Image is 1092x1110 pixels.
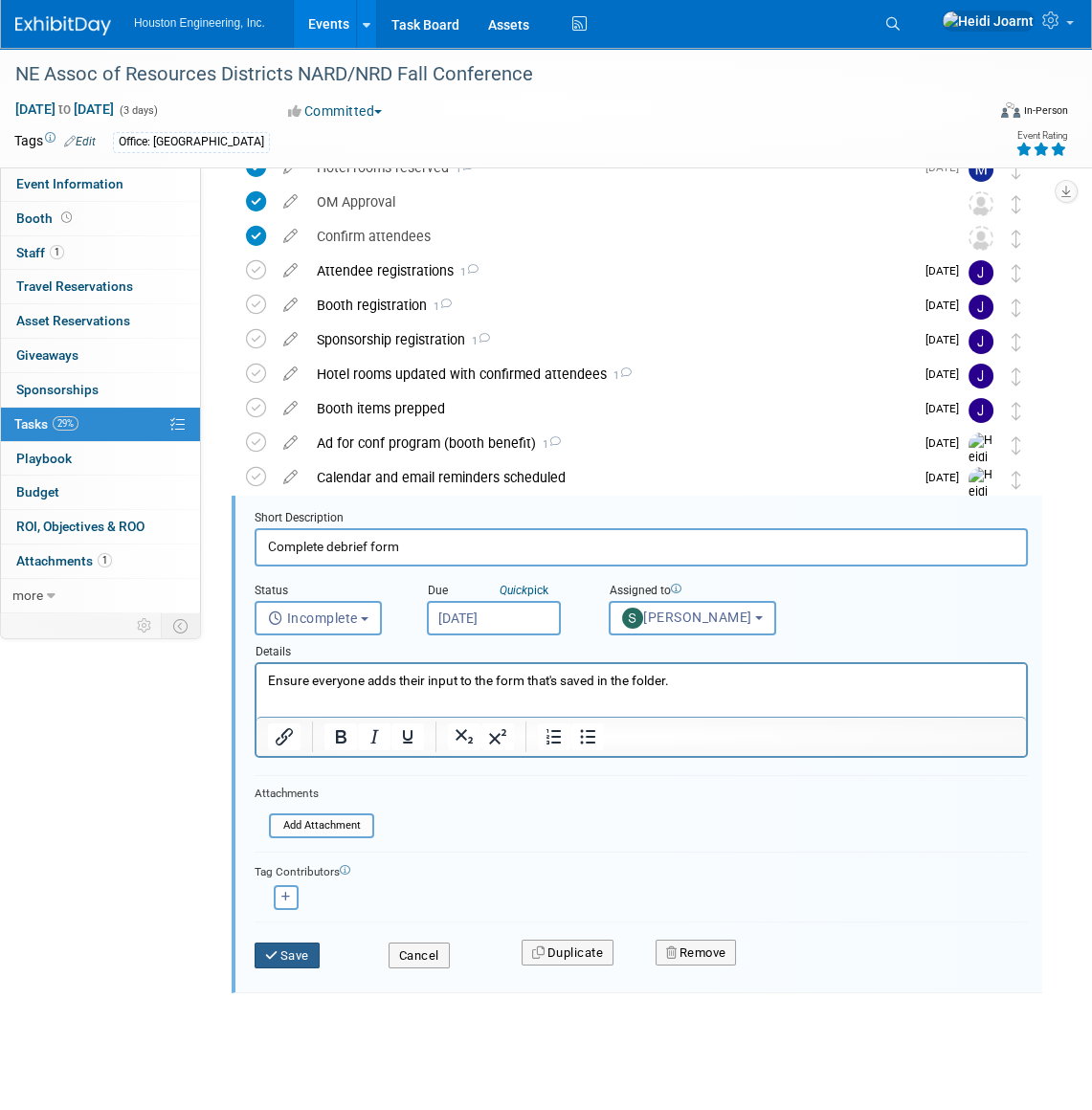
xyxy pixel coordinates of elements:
button: Committed [281,101,390,121]
i: Move task [1012,367,1021,386]
td: Personalize Event Tab Strip [128,613,162,638]
div: OM Approval [307,186,930,218]
span: [DATE] [925,402,969,415]
span: Incomplete [268,610,358,626]
span: Staff [16,245,64,260]
i: Move task [1012,195,1021,213]
span: Houston Engineering, Inc. [134,16,265,30]
a: edit [274,262,307,279]
span: [DATE] [DATE] [14,100,115,118]
i: Move task [1012,161,1021,179]
i: Move task [1012,471,1021,489]
a: Booth [1,202,200,235]
img: Format-Inperson.png [1001,102,1020,118]
span: Booth [16,211,76,226]
i: Move task [1012,230,1021,248]
span: 1 [427,300,452,313]
span: [DATE] [925,367,969,381]
button: Incomplete [255,601,382,635]
span: [DATE] [925,471,969,484]
a: edit [274,297,307,314]
span: Sponsorships [16,382,99,397]
span: Booth not reserved yet [57,211,76,225]
td: Tags [14,131,96,153]
button: Subscript [448,723,480,750]
a: Budget [1,476,200,509]
a: edit [274,434,307,452]
div: Short Description [255,510,1028,528]
span: 1 [454,266,479,278]
i: Move task [1012,299,1021,317]
span: [DATE] [925,333,969,346]
span: 1 [98,553,112,567]
i: Move task [1012,436,1021,455]
div: Attachments [255,786,374,802]
div: Ad for conf program (booth benefit) [307,427,914,459]
a: Playbook [1,442,200,476]
div: Confirm attendees [307,220,930,253]
span: 1 [536,438,561,451]
input: Name of task or a short description [255,528,1028,566]
div: Assigned to [609,583,781,601]
a: more [1,579,200,612]
span: 1 [607,369,632,382]
span: more [12,588,43,603]
div: Tag Contributors [255,860,1028,880]
span: Playbook [16,451,72,466]
span: 1 [50,245,64,259]
img: Unassigned [969,226,993,251]
iframe: Rich Text Area [256,664,1026,717]
img: Heidi Joarnt [942,11,1035,32]
span: Attachments [16,553,112,568]
a: edit [274,193,307,211]
div: Sponsorship registration [307,323,914,356]
button: Duplicate [522,940,613,966]
div: Office: [GEOGRAPHIC_DATA] [113,132,270,152]
img: Jessica Lambrecht [969,398,993,423]
img: Jessica Lambrecht [969,295,993,320]
a: Asset Reservations [1,304,200,338]
img: Megan Spence [969,157,993,182]
img: Unassigned [969,191,993,216]
img: Jessica Lambrecht [969,329,993,354]
img: Heidi Joarnt [969,433,997,500]
div: In-Person [1023,103,1068,118]
a: edit [274,469,307,486]
a: edit [274,228,307,245]
button: Italic [358,723,390,750]
button: Superscript [481,723,514,750]
button: [PERSON_NAME] [609,601,776,635]
a: Attachments1 [1,544,200,578]
span: [DATE] [925,436,969,450]
a: ROI, Objectives & ROO [1,510,200,544]
div: Booth items prepped [307,392,914,425]
span: Tasks [14,416,78,432]
a: Quickpick [496,583,552,598]
div: Calendar and email reminders scheduled [307,461,914,494]
a: Staff1 [1,236,200,270]
button: Bullet list [571,723,604,750]
button: Bold [324,723,357,750]
a: Giveaways [1,339,200,372]
span: Budget [16,484,59,499]
img: Heidi Joarnt [969,467,997,535]
button: Underline [391,723,424,750]
i: Quick [500,584,527,597]
span: [DATE] [925,264,969,277]
a: edit [274,400,307,417]
div: Status [255,583,398,601]
a: edit [274,366,307,383]
div: Due [427,583,580,601]
span: Asset Reservations [16,313,130,328]
div: Event Rating [1015,131,1067,141]
span: Giveaways [16,347,78,363]
div: NE Assoc of Resources Districts NARD/NRD Fall Conference [9,57,965,92]
span: 1 [465,335,490,347]
a: Travel Reservations [1,270,200,303]
span: ROI, Objectives & ROO [16,519,145,534]
span: Travel Reservations [16,278,133,294]
span: [DATE] [925,299,969,312]
span: Event Information [16,176,123,191]
button: Remove [656,940,737,966]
